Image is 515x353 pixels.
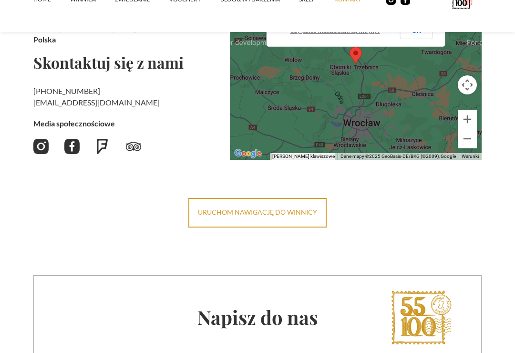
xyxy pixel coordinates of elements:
[33,85,222,108] h2: ‍
[188,198,327,228] a: uruchom nawigację do winnicy
[33,119,115,128] strong: Media społecznościowe
[33,35,56,44] strong: Polska
[458,110,477,129] button: Powiększ
[33,86,100,95] a: [PHONE_NUMBER]
[232,147,264,160] a: Pokaż ten obszar w Mapach Google (otwiera się w nowym oknie)
[462,154,479,159] a: Warunki
[346,43,366,68] div: Map pin
[340,154,456,159] span: Dane mapy ©2025 GeoBasis-DE/BKG (©2009), Google
[272,153,335,160] button: Skróty klawiszowe
[33,55,222,70] h2: Skontaktuj się z nami
[34,304,481,330] h2: Napisz do nas
[33,98,160,107] a: [EMAIL_ADDRESS][DOMAIN_NAME]
[232,147,264,160] img: Google
[290,28,380,34] a: Czy jesteś właścicielem tej witryny?
[458,75,477,94] button: Sterowanie kamerą na mapie
[458,129,477,148] button: Pomniejsz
